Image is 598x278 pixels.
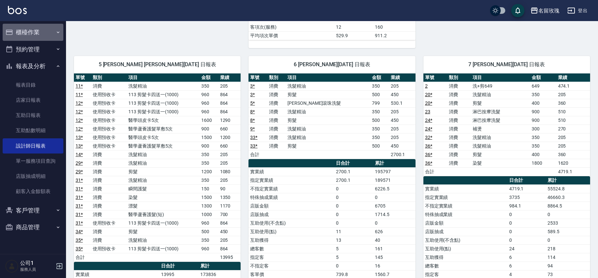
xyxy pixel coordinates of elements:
td: 消費 [91,167,127,176]
td: 205 [389,82,415,90]
td: 350 [200,236,218,244]
td: 漂髮 [127,202,200,210]
td: 474.1 [556,82,590,90]
td: 消費 [267,82,286,90]
th: 金額 [370,73,389,82]
td: 2700.1 [334,167,374,176]
td: 360 [556,99,590,107]
td: 消費 [91,82,127,90]
td: 960 [200,107,218,116]
td: 900 [530,107,556,116]
img: Logo [8,6,27,14]
td: 864 [218,90,241,99]
td: 平均項次單價 [249,31,334,40]
td: 350 [200,82,218,90]
td: 1300 [200,202,218,210]
td: 消費 [447,133,471,142]
th: 單號 [249,73,267,82]
table: a dense table [423,73,590,176]
th: 金額 [530,73,556,82]
td: 使用預收卡 [91,125,127,133]
td: 350 [530,90,556,99]
a: 設計師日報表 [3,138,63,153]
td: 消費 [267,125,286,133]
td: 互助使用(不含點) [423,236,508,244]
td: 特殊抽成業績 [423,210,508,219]
button: 名留玫瑰 [528,4,562,17]
td: 0 [334,202,374,210]
td: 互助使用(不含點) [249,219,334,227]
td: 醫學頭皮卡5次 [127,133,200,142]
span: 7 [PERSON_NAME][DATE] 日報表 [431,61,582,68]
td: 0 [334,219,374,227]
td: 店販金額 [249,202,334,210]
td: 500 [370,90,389,99]
td: 實業績 [249,167,334,176]
td: 6 [508,262,546,270]
td: 瞬間護髮 [127,184,200,193]
td: 40 [373,236,415,244]
td: 205 [389,125,415,133]
td: 消費 [447,107,471,116]
a: 互助點數明細 [3,123,63,138]
td: 洗髮精油 [286,107,370,116]
td: 350 [200,176,218,184]
td: 0 [334,210,374,219]
td: 消費 [267,116,286,125]
p: 服務人員 [20,266,54,272]
td: 510 [556,116,590,125]
td: 1080 [218,167,241,176]
td: 消費 [267,133,286,142]
button: 櫃檯作業 [3,24,63,41]
a: 互助日報表 [3,108,63,123]
td: 使用預收卡 [91,116,127,125]
td: 1500 [200,133,218,142]
td: 13 [334,236,374,244]
td: 0 [508,210,546,219]
td: 113 剪髮卡四送一(1000) [127,219,200,227]
td: 消費 [91,227,127,236]
td: 洗髮精油 [471,142,530,150]
td: 24 [508,244,546,253]
a: 單一服務項目查詢 [3,153,63,169]
td: 合計 [74,253,91,262]
td: 互助獲得 [249,236,334,244]
td: 消費 [91,210,127,219]
td: 1290 [218,116,241,125]
td: 660 [218,142,241,150]
td: 不指定實業績 [249,184,334,193]
td: 360 [556,150,590,159]
td: 互助使用(點) [249,227,334,236]
td: 消費 [447,116,471,125]
td: 4719.1 [556,167,590,176]
th: 類別 [447,73,471,82]
td: 消費 [447,82,471,90]
table: a dense table [249,73,415,159]
td: 205 [218,236,241,244]
td: 洗髮精油 [286,133,370,142]
th: 單號 [74,73,91,82]
td: 90 [218,184,241,193]
td: 0 [334,184,374,193]
td: 使用預收卡 [91,133,127,142]
td: 指定實業績 [249,176,334,184]
button: 客戶管理 [3,202,63,219]
td: 1714.5 [373,210,415,219]
td: 消費 [267,90,286,99]
td: 589.5 [546,227,590,236]
td: 剪髮 [286,90,370,99]
td: 消費 [447,159,471,167]
a: 顧客入金餘額表 [3,184,63,199]
td: 205 [556,142,590,150]
td: 醫學蘆薈護髮單敷5次 [127,142,200,150]
td: [PERSON_NAME]滾珠洗髮 [286,99,370,107]
td: 205 [389,107,415,116]
th: 累計 [546,176,590,185]
td: 960 [200,244,218,253]
td: 1200 [218,133,241,142]
td: 消費 [447,125,471,133]
td: 94 [546,262,590,270]
td: 205 [389,133,415,142]
td: 消費 [91,193,127,202]
div: 名留玫瑰 [538,7,559,15]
